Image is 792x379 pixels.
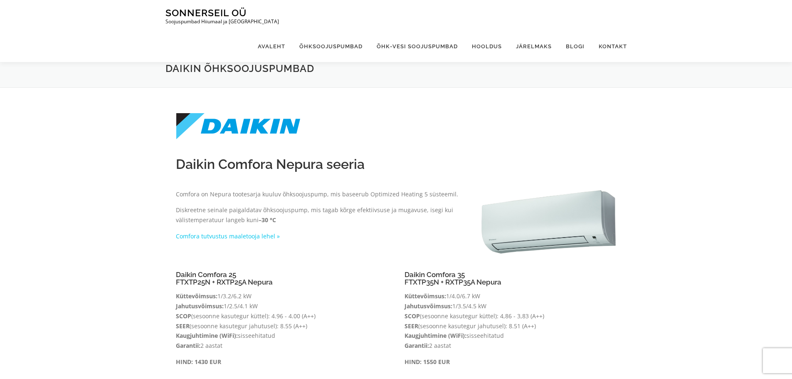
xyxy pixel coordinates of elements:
[176,292,217,300] strong: Küttevõimsus:
[405,302,452,310] strong: Jahutusvõimsus:
[176,205,464,225] p: Diskreetne seinale paigaldatav õhksoojuspump, mis tagab kõrge efektiivsuse ja mugavuse, isegi kui...
[405,292,446,300] strong: Küttevõimsus:
[176,332,238,339] strong: Kaugjuhtimine (WiFi):
[176,358,221,366] b: HIND: 1430 EUR
[176,232,280,240] a: Comfora tutvustus maaletooja lehel »
[405,342,429,349] strong: Garantii:
[251,31,292,62] a: Avaleht
[481,189,617,254] img: Daikin Comfora FTXTP-K
[176,322,190,330] strong: SEER
[176,302,224,310] strong: Jahutusvõimsus:
[176,271,388,286] h4: Daikin Comfora 25 FTXTP25N + RXTP25A Nepura
[405,358,450,366] strong: HIND: 1550 EUR
[176,156,365,172] span: Daikin Comfora Nepura seeria
[292,31,370,62] a: Õhksoojuspumbad
[176,342,200,349] strong: Garantii:
[176,113,301,140] img: DAIKIN_logo.svg
[559,31,592,62] a: Blogi
[405,322,418,330] strong: SEER
[370,31,465,62] a: Õhk-vesi soojuspumbad
[259,216,276,224] strong: –30 °C
[165,62,627,75] h1: Daikin õhksoojuspumbad
[592,31,627,62] a: Kontakt
[405,291,617,351] p: 1/4.0/6.7 kW 1/3.5/4.5 kW (sesoonne kasutegur küttel): 4,86 - 3,83 (A++) (sesoonne kasutegur jahu...
[405,332,466,339] strong: Kaugjuhtimine (WiFi):
[405,271,617,286] h4: Daikin Comfora 35 FTXTP35N + RXTP35A Nepura
[165,19,279,25] p: Soojuspumbad Hiiumaal ja [GEOGRAPHIC_DATA]
[176,312,191,320] strong: SCOP
[165,7,247,18] a: Sonnerseil OÜ
[405,312,420,320] strong: SCOP
[509,31,559,62] a: Järelmaks
[465,31,509,62] a: Hooldus
[176,291,388,351] p: 1/3.2/6.2 kW 1/2.5/4.1 kW (sesoonne kasutegur küttel): 4.96 - 4.00 (A++) (sesoonne kasutegur jahu...
[176,189,464,199] p: Comfora on Nepura tootesarja kuuluv õhksoojuspump, mis baseerub Optimized Heating 5 süsteemil.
